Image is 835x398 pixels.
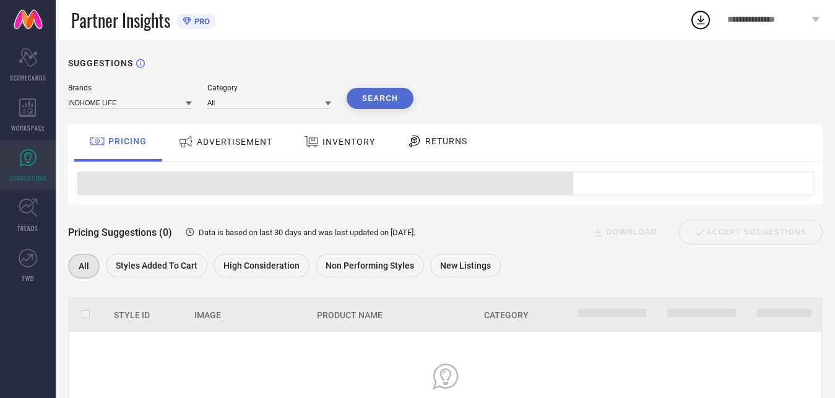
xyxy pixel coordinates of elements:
[484,310,529,320] span: Category
[322,137,375,147] span: INVENTORY
[11,123,45,132] span: WORKSPACE
[207,84,331,92] div: Category
[197,137,272,147] span: ADVERTISEMENT
[116,261,197,270] span: Styles Added To Cart
[440,261,491,270] span: New Listings
[317,310,383,320] span: Product Name
[17,223,38,233] span: TRENDS
[68,58,133,68] h1: SUGGESTIONS
[114,310,150,320] span: Style Id
[79,261,89,271] span: All
[108,136,147,146] span: PRICING
[194,310,221,320] span: Image
[223,261,300,270] span: High Consideration
[425,136,467,146] span: RETURNS
[71,7,170,33] span: Partner Insights
[22,274,34,283] span: FWD
[690,9,712,31] div: Open download list
[326,261,414,270] span: Non Performing Styles
[68,227,172,238] span: Pricing Suggestions (0)
[191,17,210,26] span: PRO
[679,220,823,244] div: Accept Suggestions
[347,88,413,109] button: Search
[68,84,192,92] div: Brands
[199,228,415,237] span: Data is based on last 30 days and was last updated on [DATE] .
[9,173,47,183] span: SUGGESTIONS
[10,73,46,82] span: SCORECARDS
